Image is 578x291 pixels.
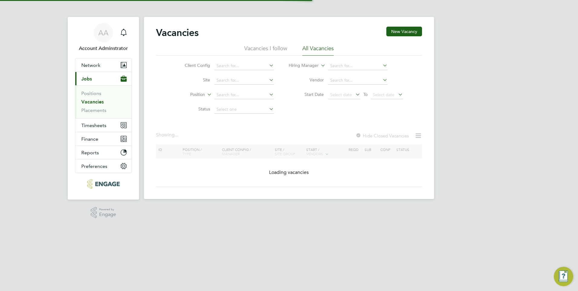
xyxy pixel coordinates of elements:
button: Jobs [75,72,132,85]
a: AAAccount Adminstrator [75,23,132,52]
span: Select date [373,92,395,97]
span: Preferences [81,163,107,169]
button: New Vacancy [386,27,422,36]
span: Reports [81,150,99,155]
label: Site [175,77,210,83]
button: Network [75,58,132,72]
span: Account Adminstrator [75,45,132,52]
input: Search for... [214,62,274,70]
input: Search for... [214,76,274,85]
a: Vacancies [81,99,104,105]
label: Hiring Manager [284,63,319,69]
span: Finance [81,136,98,142]
input: Search for... [214,91,274,99]
span: To [362,90,369,98]
label: Vendor [289,77,324,83]
label: Hide Closed Vacancies [356,133,409,139]
button: Reports [75,146,132,159]
input: Search for... [328,62,388,70]
label: Status [175,106,210,112]
span: Network [81,62,100,68]
h2: Vacancies [156,27,199,39]
a: Positions [81,90,101,96]
span: Powered by [99,207,116,212]
span: Timesheets [81,123,106,128]
img: protocol-logo-retina.png [87,179,119,189]
input: Search for... [328,76,388,85]
div: Jobs [75,85,132,118]
label: Position [170,92,205,98]
button: Preferences [75,159,132,173]
li: All Vacancies [302,45,334,56]
span: Select date [330,92,352,97]
button: Timesheets [75,119,132,132]
li: Vacancies I follow [244,45,287,56]
div: Showing [156,132,180,138]
button: Engage Resource Center [554,267,573,286]
label: Start Date [289,92,324,97]
input: Select one [214,105,274,114]
a: Placements [81,107,106,113]
span: Engage [99,212,116,217]
span: AA [98,29,109,37]
a: Go to home page [75,179,132,189]
span: Jobs [81,76,92,82]
a: Powered byEngage [91,207,116,218]
button: Finance [75,132,132,145]
span: ... [175,132,178,138]
nav: Main navigation [68,17,139,200]
label: Client Config [175,63,210,68]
